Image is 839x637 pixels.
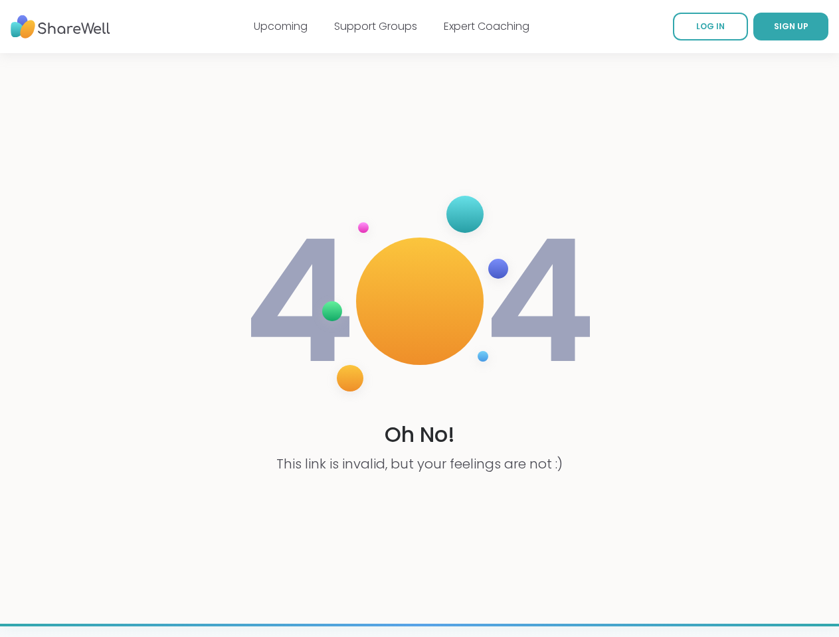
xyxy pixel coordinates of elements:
[254,19,308,34] a: Upcoming
[334,19,417,34] a: Support Groups
[444,19,529,34] a: Expert Coaching
[11,9,110,45] img: ShareWell Nav Logo
[385,420,455,450] h1: Oh No!
[774,21,808,32] span: SIGN UP
[696,21,725,32] span: LOG IN
[243,182,597,420] img: 404
[753,13,828,40] a: SIGN UP
[673,13,748,40] a: LOG IN
[276,455,563,473] p: This link is invalid, but your feelings are not :)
